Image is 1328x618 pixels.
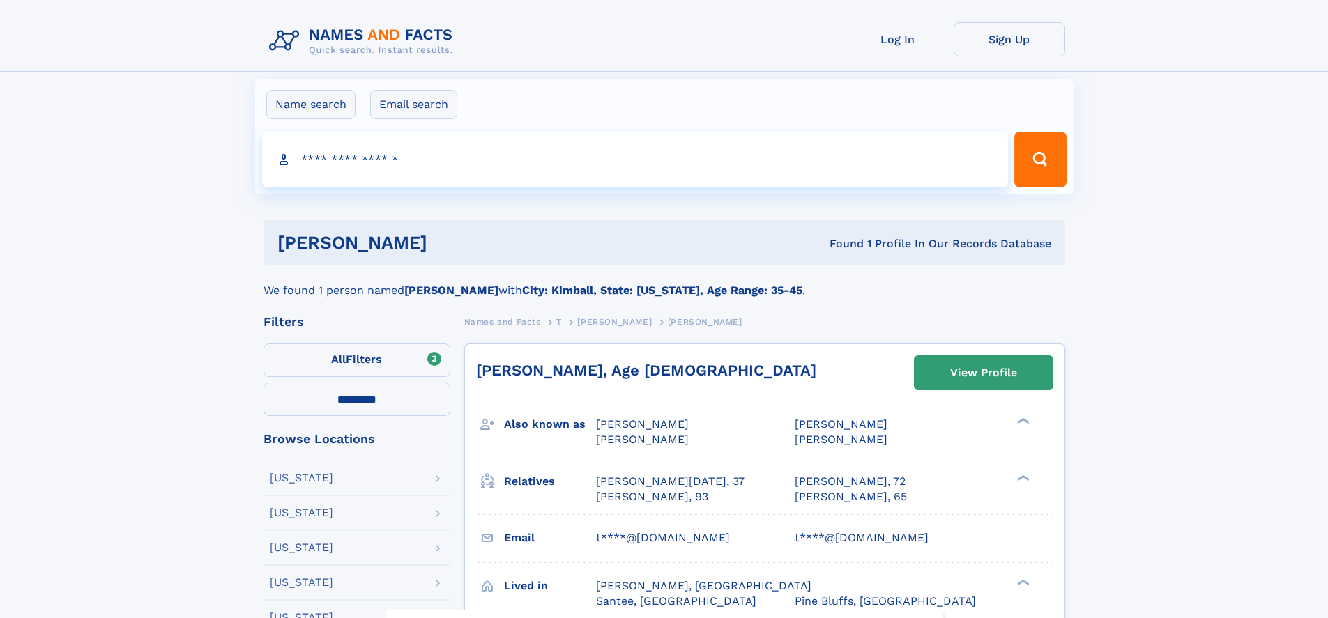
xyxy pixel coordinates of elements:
h3: Relatives [504,470,596,493]
input: search input [262,132,1009,187]
label: Filters [264,343,450,377]
span: [PERSON_NAME] [596,433,689,446]
div: [US_STATE] [270,542,333,553]
a: T [556,313,562,330]
div: Filters [264,316,450,328]
a: [PERSON_NAME], 93 [596,489,708,504]
a: View Profile [915,356,1053,389]
span: [PERSON_NAME] [577,317,652,327]
h3: Also known as [504,412,596,436]
div: [US_STATE] [270,577,333,588]
a: [PERSON_NAME], 65 [795,489,907,504]
img: Logo Names and Facts [264,22,464,60]
b: [PERSON_NAME] [404,284,498,297]
h1: [PERSON_NAME] [277,234,629,252]
a: [PERSON_NAME], Age [DEMOGRAPHIC_DATA] [476,362,816,379]
a: [PERSON_NAME] [577,313,652,330]
span: [PERSON_NAME] [795,417,887,431]
div: ❯ [1014,473,1030,482]
div: View Profile [950,357,1017,389]
div: [US_STATE] [270,507,333,518]
span: [PERSON_NAME] [668,317,742,327]
div: [US_STATE] [270,472,333,484]
span: [PERSON_NAME], [GEOGRAPHIC_DATA] [596,579,811,592]
span: Pine Bluffs, [GEOGRAPHIC_DATA] [795,594,976,608]
div: ❯ [1014,578,1030,587]
a: Names and Facts [464,313,541,330]
a: [PERSON_NAME], 72 [795,474,906,489]
button: Search Button [1014,132,1066,187]
a: [PERSON_NAME][DATE], 37 [596,474,745,489]
div: Found 1 Profile In Our Records Database [628,236,1051,252]
a: Log In [842,22,954,56]
a: Sign Up [954,22,1065,56]
div: ❯ [1014,417,1030,426]
div: Browse Locations [264,433,450,445]
label: Name search [266,90,356,119]
h3: Lived in [504,574,596,598]
h3: Email [504,526,596,550]
span: Santee, [GEOGRAPHIC_DATA] [596,594,756,608]
div: We found 1 person named with . [264,265,1065,299]
span: [PERSON_NAME] [795,433,887,446]
b: City: Kimball, State: [US_STATE], Age Range: 35-45 [522,284,802,297]
span: All [331,353,346,366]
span: T [556,317,562,327]
span: [PERSON_NAME] [596,417,689,431]
label: Email search [370,90,457,119]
